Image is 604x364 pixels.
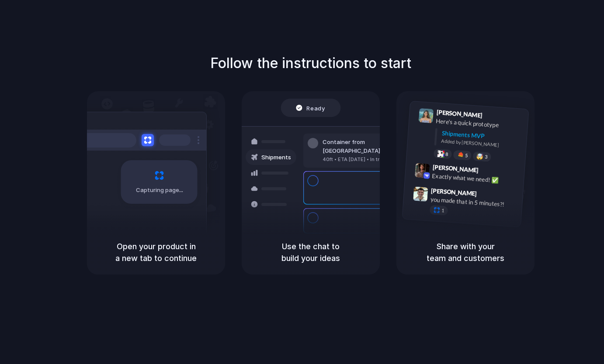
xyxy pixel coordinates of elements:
span: [PERSON_NAME] [431,186,477,199]
div: Exactly what we need! ✅ [432,172,519,186]
div: Added by [PERSON_NAME] [441,137,521,150]
div: 40ft • ETA [DATE] • In transit [323,156,417,163]
div: Container from [GEOGRAPHIC_DATA] [323,138,417,155]
span: [PERSON_NAME] [432,162,479,175]
div: you made that in 5 minutes?! [430,195,517,210]
div: 🤯 [476,153,484,160]
span: 8 [445,152,448,157]
span: 9:41 AM [485,112,503,122]
span: 9:47 AM [479,190,497,200]
span: Ready [307,103,325,112]
span: 5 [465,153,468,158]
div: Shipments MVP [441,129,522,143]
span: Capturing page [136,186,184,195]
span: 3 [485,155,488,159]
h5: Use the chat to build your ideas [252,240,369,264]
h5: Share with your team and customers [407,240,524,264]
div: Here's a quick prototype [436,117,523,131]
span: 9:42 AM [481,167,499,177]
span: 1 [441,208,444,213]
h1: Follow the instructions to start [210,53,411,74]
span: Shipments [261,153,291,162]
h5: Open your product in a new tab to continue [97,240,215,264]
span: [PERSON_NAME] [436,107,483,120]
